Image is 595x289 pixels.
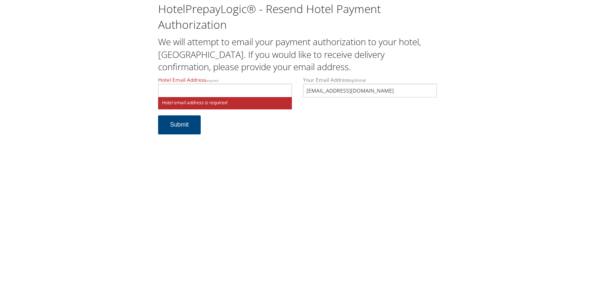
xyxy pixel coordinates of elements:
h1: HotelPrepayLogic® - Resend Hotel Payment Authorization [158,1,437,32]
input: Hotel Email Addressrequired [158,84,292,97]
label: Your Email Address [303,76,437,97]
small: optional [349,77,366,83]
input: Your Email Addressoptional [303,84,437,97]
small: Hotel email address is required [158,97,292,109]
label: Hotel Email Address [158,76,292,97]
h2: We will attempt to email your payment authorization to your hotel, [GEOGRAPHIC_DATA]. If you woul... [158,35,437,73]
button: Submit [158,115,201,134]
small: required [206,78,218,83]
